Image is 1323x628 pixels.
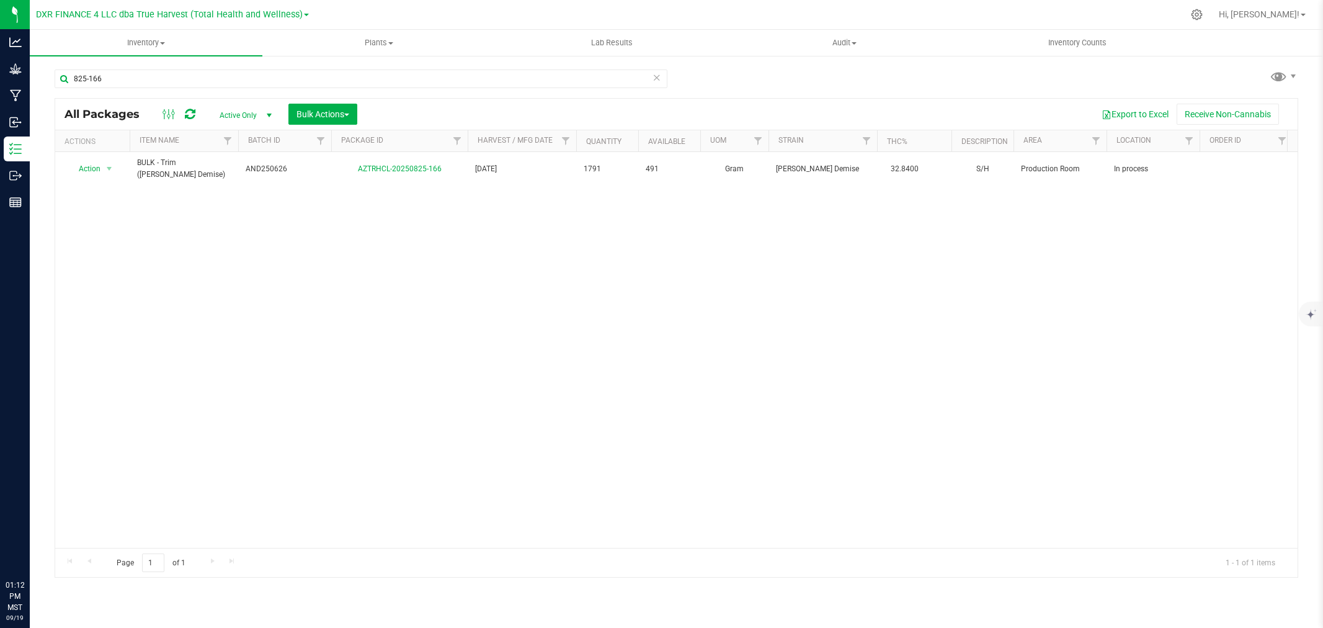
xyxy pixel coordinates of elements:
span: Inventory Counts [1031,37,1123,48]
span: Plants [263,37,494,48]
button: Export to Excel [1094,104,1177,125]
a: Filter [748,130,768,151]
span: Bulk Actions [296,109,349,119]
span: Production Room [1021,163,1099,175]
span: 1 - 1 of 1 items [1216,554,1285,572]
span: 32.8400 [884,160,925,178]
a: Available [648,137,685,146]
a: Filter [1086,130,1107,151]
a: Location [1116,136,1151,145]
input: Search Package ID, Item Name, SKU, Lot or Part Number... [55,70,667,88]
span: select [102,160,117,177]
a: Inventory Counts [961,30,1193,56]
a: Harvest / Mfg Date [478,136,553,145]
p: 01:12 PM MST [6,580,24,613]
span: Gram [708,163,761,175]
a: Lab Results [496,30,728,56]
a: Strain [778,136,804,145]
span: DXR FINANCE 4 LLC dba True Harvest (Total Health and Wellness) [36,9,303,20]
a: Description [961,137,1008,146]
span: AND250626 [246,163,324,175]
div: Actions [65,137,125,146]
button: Bulk Actions [288,104,357,125]
a: Item Name [140,136,179,145]
iframe: Resource center [12,529,50,566]
a: Filter [1179,130,1200,151]
inline-svg: Reports [9,196,22,209]
inline-svg: Inbound [9,116,22,128]
span: Page of 1 [106,554,195,573]
a: Inventory [30,30,262,56]
a: Plants [262,30,495,56]
a: Audit [728,30,961,56]
a: Filter [857,130,877,151]
span: Action [68,160,101,177]
a: Filter [311,130,331,151]
span: Inventory [30,37,262,48]
a: Order ID [1209,136,1241,145]
a: Area [1023,136,1042,145]
iframe: Resource center unread badge [37,527,51,542]
inline-svg: Analytics [9,36,22,48]
a: Filter [447,130,468,151]
span: Audit [729,37,960,48]
span: 491 [646,163,693,175]
a: Filter [1272,130,1293,151]
span: Lab Results [574,37,649,48]
span: [PERSON_NAME] Demise [776,163,870,175]
span: BULK - Trim ([PERSON_NAME] Demise) [137,157,231,181]
span: Clear [653,70,661,86]
a: AZTRHCL-20250825-166 [358,164,442,173]
button: Receive Non-Cannabis [1177,104,1279,125]
a: Filter [218,130,238,151]
p: 09/19 [6,613,24,622]
a: Package ID [341,136,383,145]
inline-svg: Inventory [9,143,22,155]
a: Filter [556,130,576,151]
inline-svg: Manufacturing [9,89,22,102]
div: S/H [959,162,1006,176]
a: UOM [710,136,726,145]
span: 1791 [584,163,631,175]
a: Quantity [586,137,621,146]
span: In process [1114,163,1192,175]
a: THC% [887,137,907,146]
span: [DATE] [475,163,569,175]
a: Batch ID [248,136,280,145]
span: All Packages [65,107,152,121]
span: Hi, [PERSON_NAME]! [1219,9,1299,19]
inline-svg: Outbound [9,169,22,182]
input: 1 [142,554,164,573]
div: Manage settings [1189,9,1205,20]
inline-svg: Grow [9,63,22,75]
